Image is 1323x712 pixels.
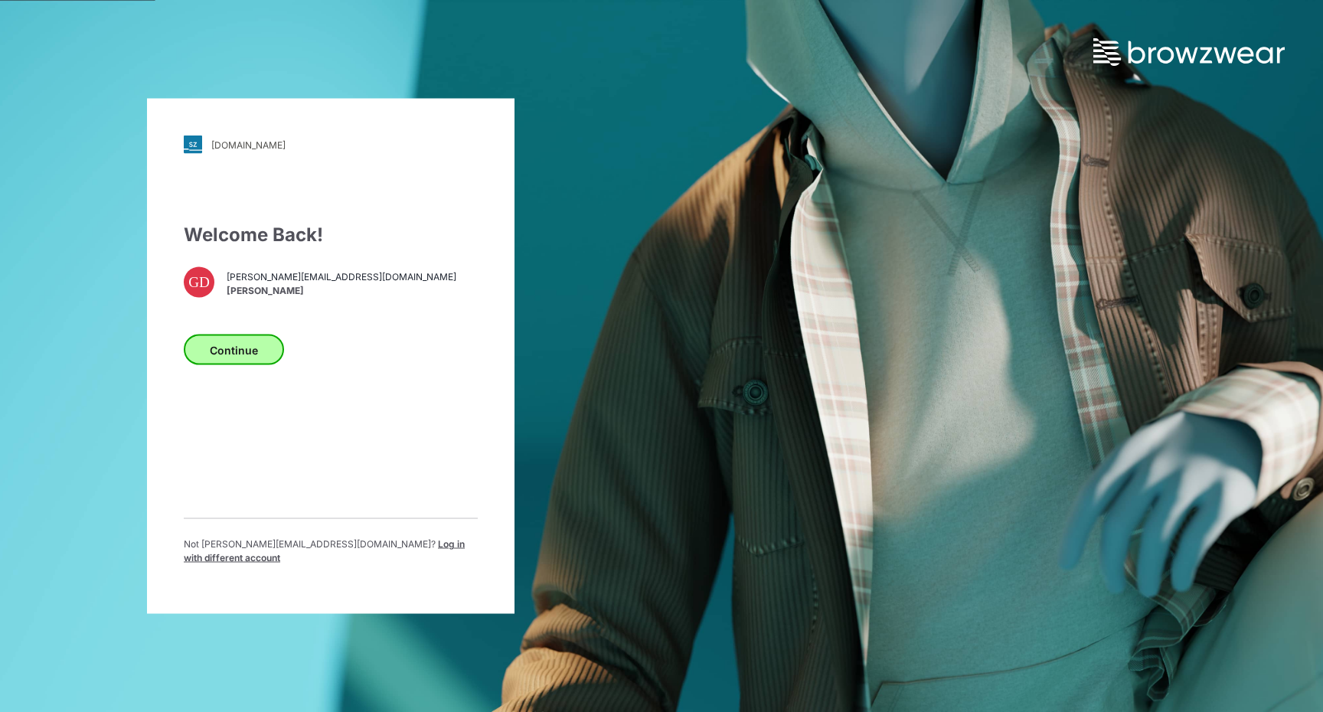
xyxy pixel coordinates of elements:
[1093,38,1285,66] img: browzwear-logo.73288ffb.svg
[227,283,456,297] span: [PERSON_NAME]
[211,139,286,150] div: [DOMAIN_NAME]
[184,267,214,298] div: GD
[184,136,202,154] img: svg+xml;base64,PHN2ZyB3aWR0aD0iMjgiIGhlaWdodD0iMjgiIHZpZXdCb3g9IjAgMCAyOCAyOCIgZmlsbD0ibm9uZSIgeG...
[184,136,478,154] a: [DOMAIN_NAME]
[184,537,478,565] p: Not [PERSON_NAME][EMAIL_ADDRESS][DOMAIN_NAME] ?
[227,269,456,283] span: [PERSON_NAME][EMAIL_ADDRESS][DOMAIN_NAME]
[184,335,284,365] button: Continue
[184,221,478,249] div: Welcome Back!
